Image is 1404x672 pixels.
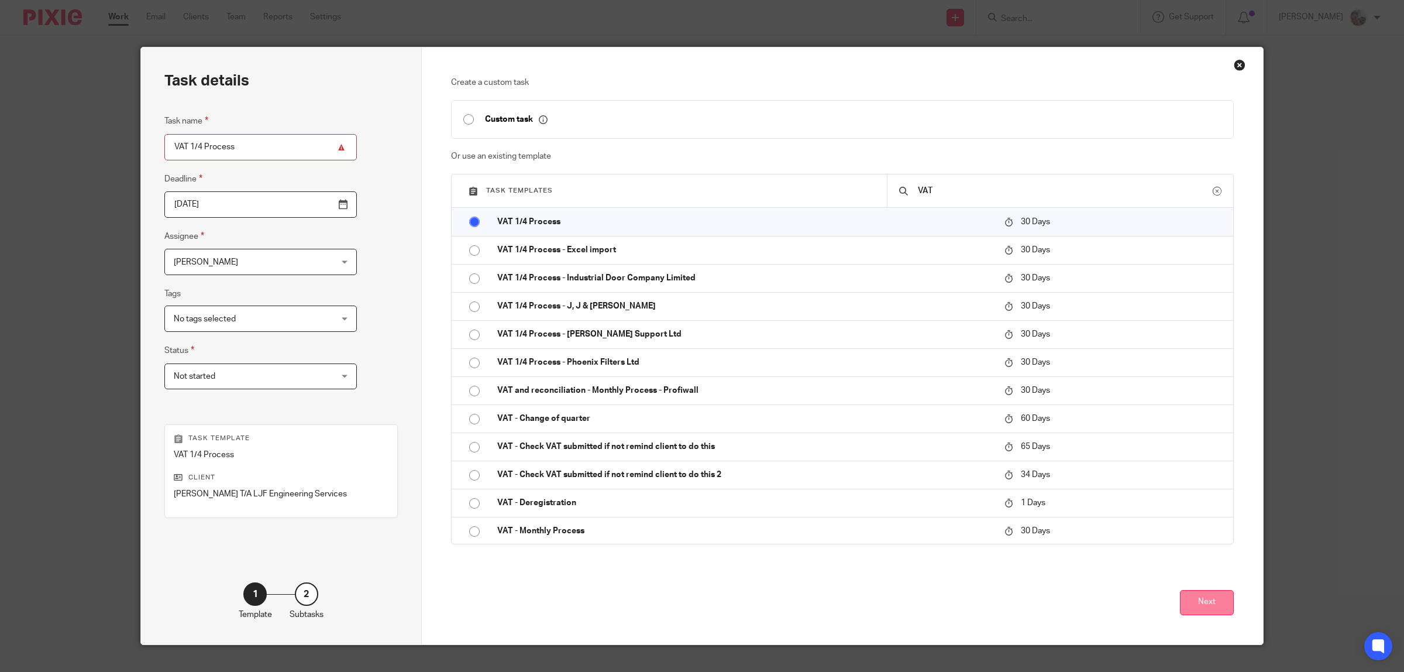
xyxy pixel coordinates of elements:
span: 30 Days [1021,330,1050,338]
div: 1 [243,582,267,606]
div: 2 [295,582,318,606]
p: VAT - Monthly Process [497,525,993,537]
span: 1 Days [1021,499,1045,507]
span: 30 Days [1021,246,1050,254]
span: 30 Days [1021,358,1050,366]
span: 30 Days [1021,218,1050,226]
label: Tags [164,288,181,300]
p: Template [239,609,272,620]
p: VAT 1/4 Process - Excel import [497,244,993,256]
p: VAT - Check VAT submitted if not remind client to do this 2 [497,469,993,481]
label: Status [164,344,194,357]
p: VAT and reconciliation - Monthly Process - Profiwall [497,385,993,396]
div: Close this dialog window [1234,59,1245,71]
label: Deadline [164,172,202,186]
span: 30 Days [1021,527,1050,535]
label: Task name [164,114,208,128]
input: Pick a date [164,191,357,218]
p: Subtasks [290,609,324,620]
p: Or use an existing template [451,150,1234,162]
span: 30 Days [1021,386,1050,395]
span: 60 Days [1021,414,1050,423]
p: VAT 1/4 Process - J, J & [PERSON_NAME] [497,300,993,312]
p: VAT 1/4 Process - [PERSON_NAME] Support Ltd [497,328,993,340]
span: 30 Days [1021,274,1050,282]
label: Assignee [164,229,204,243]
span: 65 Days [1021,443,1050,451]
p: VAT 1/4 Process [497,216,993,228]
span: 34 Days [1021,471,1050,479]
p: Custom task [485,114,548,125]
span: [PERSON_NAME] [174,258,238,266]
button: Next [1180,590,1234,615]
p: VAT 1/4 Process - Phoenix Filters Ltd [497,356,993,368]
p: VAT 1/4 Process [174,449,388,461]
span: Task templates [486,187,553,194]
p: [PERSON_NAME] T/A LJF Engineering Services [174,488,388,500]
input: Task name [164,134,357,160]
p: Client [174,473,388,482]
span: Not started [174,372,215,380]
span: 30 Days [1021,302,1050,310]
h2: Task details [164,71,249,91]
p: Task template [174,434,388,443]
p: VAT - Check VAT submitted if not remind client to do this [497,441,993,452]
input: Search... [917,184,1213,197]
p: Create a custom task [451,77,1234,88]
p: VAT 1/4 Process - Industrial Door Company Limited [497,272,993,284]
p: VAT - Deregistration [497,497,993,509]
span: No tags selected [174,315,236,323]
p: VAT - Change of quarter [497,413,993,424]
